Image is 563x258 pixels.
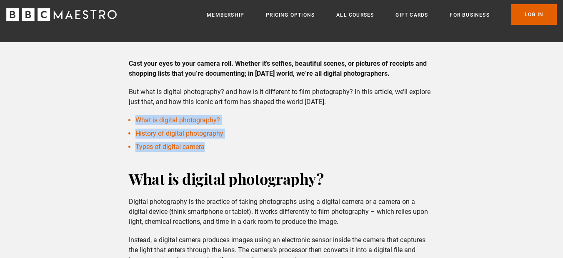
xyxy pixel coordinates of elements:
a: What is digital photography? [135,116,220,124]
a: Log In [511,4,557,25]
a: Pricing Options [266,11,315,19]
strong: Cast your eyes to your camera roll. Whether it’s selfies, beautiful scenes, or pictures of receip... [129,60,427,77]
a: Gift Cards [395,11,428,19]
h2: What is digital photography? [129,169,434,189]
a: For business [450,11,489,19]
a: History of digital photography [135,129,223,137]
a: Membership [207,11,244,19]
svg: BBC Maestro [6,8,117,21]
nav: Primary [207,4,557,25]
p: Digital photography is the practice of taking photographs using a digital camera or a camera on a... [129,197,434,227]
a: Types of digital camera [135,143,205,151]
a: All Courses [336,11,374,19]
p: But what is digital photography? and how is it different to film photography? In this article, we... [129,87,434,107]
